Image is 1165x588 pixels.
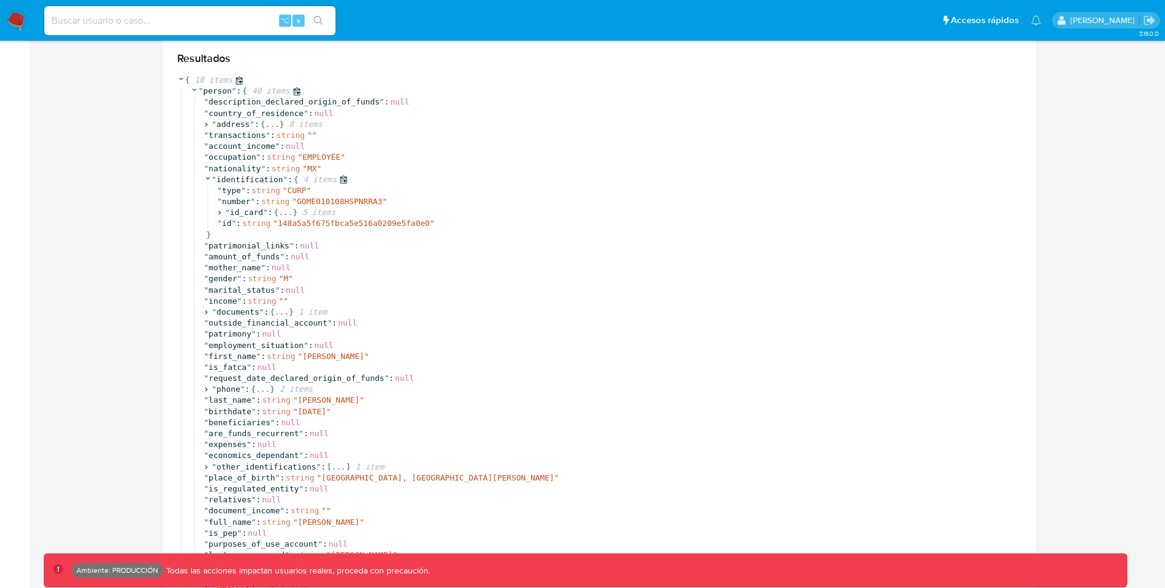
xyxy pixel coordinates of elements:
p: Todas las acciones impactan usuarios reales, proceda con precaución. [163,565,430,576]
span: s [297,15,300,26]
button: search-icon [306,12,331,29]
p: Ambiente: PRODUCCIÓN [76,568,158,573]
input: Buscar usuario o caso... [44,13,336,29]
span: 3.160.0 [1139,29,1159,38]
a: Notificaciones [1031,15,1041,26]
span: ⌥ [280,15,289,26]
span: Accesos rápidos [951,14,1019,27]
a: Salir [1143,14,1156,27]
p: franco.barberis@mercadolibre.com [1070,15,1139,26]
